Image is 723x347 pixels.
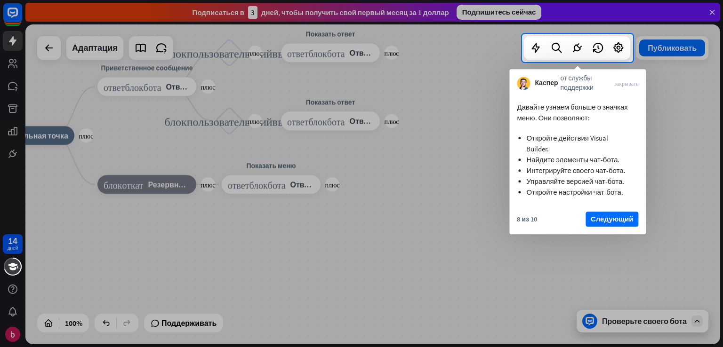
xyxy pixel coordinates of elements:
font: Откройте настройки чат-бота. [526,188,623,197]
button: Открыть виджет чата LiveChat [8,4,36,32]
font: от службы поддержки [560,74,593,92]
font: Откройте действия Visual Builder. [526,134,608,153]
font: Найдите элементы чат-бота. [526,155,619,164]
font: Давайте узнаем больше о значках меню. Они позволяют: [517,103,627,122]
font: Каспер [535,79,558,87]
font: закрывать [614,80,638,86]
font: Интегрируйте своего чат-бота. [526,166,625,175]
font: 8 из 10 [517,215,537,223]
button: Следующий [586,212,638,227]
font: Управляйте версией чат-бота. [526,177,624,186]
font: Следующий [591,214,633,223]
